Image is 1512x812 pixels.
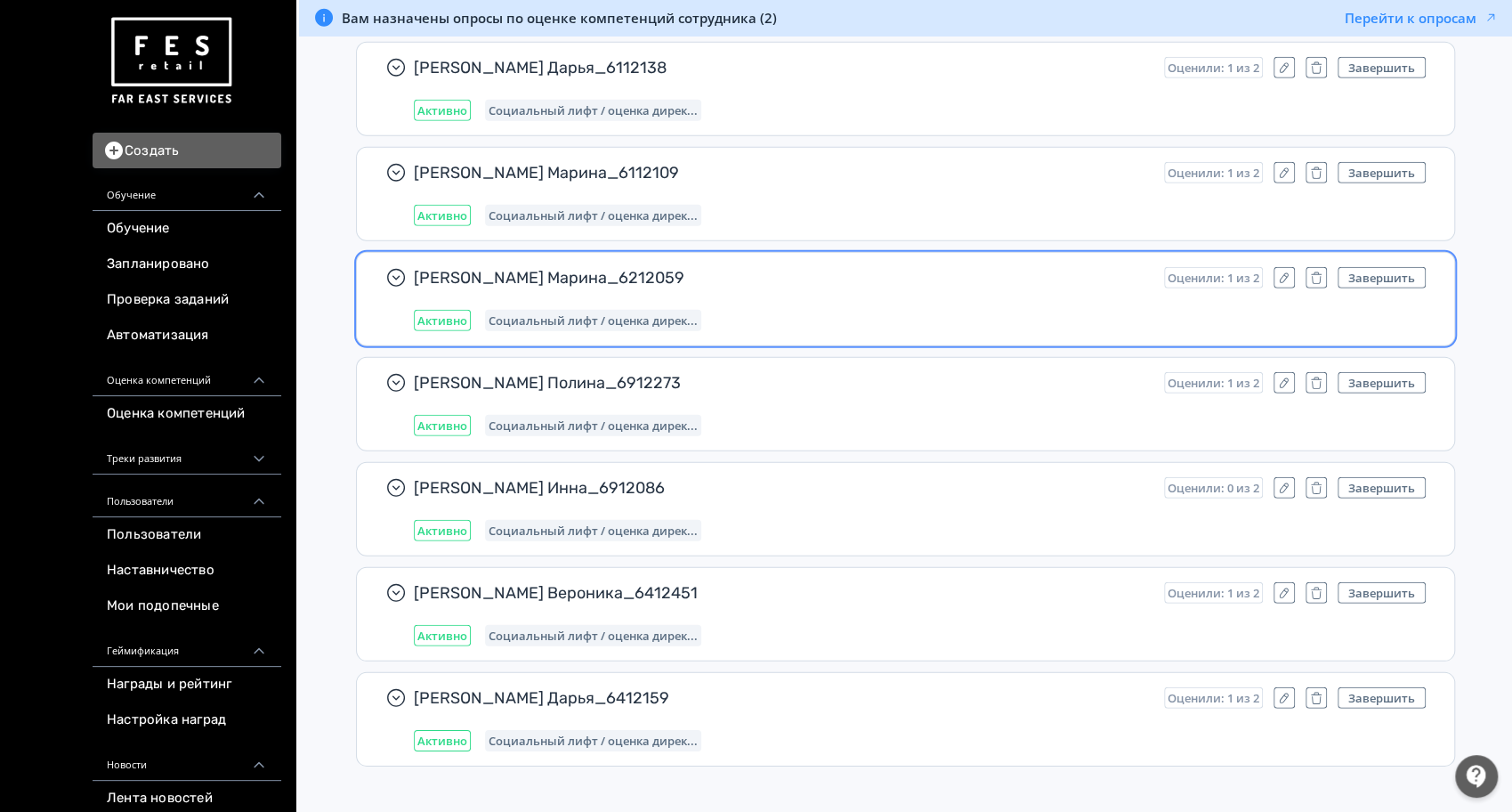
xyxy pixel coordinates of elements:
span: Активно [417,734,467,748]
span: Активно [417,418,467,433]
a: Запланировано [93,247,281,282]
a: Настройка наград [93,702,281,738]
button: Завершить [1338,267,1426,288]
div: Обучение [93,168,281,211]
span: Социальный лифт / оценка директора магазина [489,208,698,223]
span: Оценили: 0 из 2 [1168,481,1259,495]
button: Завершить [1338,372,1426,394]
div: Оценка компетенций [93,353,281,396]
span: [PERSON_NAME] Полина_6912273 [414,372,1150,394]
span: [PERSON_NAME] Дарья_6412159 [414,687,1150,709]
span: [PERSON_NAME] Дарья_6112138 [414,57,1150,78]
span: Активно [417,629,467,643]
span: Оценили: 1 из 2 [1168,586,1259,600]
span: [PERSON_NAME] Марина_6212059 [414,267,1150,288]
div: Пользователи [93,475,281,517]
a: Наставничество [93,553,281,589]
span: Оценили: 1 из 2 [1168,166,1259,180]
span: Вам назначены опросы по оценке компетенций сотрудника (2) [342,9,777,27]
a: Автоматизация [93,318,281,353]
span: Социальный лифт / оценка директора магазина [489,524,698,538]
span: Социальный лифт / оценка директора магазина [489,734,698,748]
img: https://files.teachbase.ru/system/account/57463/logo/medium-936fc5084dd2c598f50a98b9cbe0469a.png [107,11,235,111]
button: Завершить [1338,687,1426,709]
span: Социальный лифт / оценка директора магазина [489,313,698,328]
a: Награды и рейтинг [93,667,281,702]
div: Треки развития [93,432,281,475]
span: [PERSON_NAME] Марина_6112109 [414,162,1150,183]
a: Пользователи [93,517,281,553]
a: Обучение [93,211,281,247]
button: Завершить [1338,162,1426,183]
span: Активно [417,208,467,223]
span: [PERSON_NAME] Инна_6912086 [414,477,1150,499]
span: Активно [417,103,467,118]
span: Оценили: 1 из 2 [1168,376,1259,390]
div: Геймификация [93,624,281,667]
span: Оценили: 1 из 2 [1168,691,1259,705]
span: Социальный лифт / оценка директора магазина [489,103,698,118]
a: Мои подопечные [93,589,281,624]
button: Завершить [1338,57,1426,78]
a: Проверка заданий [93,282,281,318]
span: Активно [417,313,467,328]
span: Оценили: 1 из 2 [1168,271,1259,285]
span: Активно [417,524,467,538]
span: Оценили: 1 из 2 [1168,61,1259,75]
span: Социальный лифт / оценка директора магазина [489,629,698,643]
span: [PERSON_NAME] Вероника_6412451 [414,582,1150,604]
button: Завершить [1338,477,1426,499]
button: Завершить [1338,582,1426,604]
button: Перейти к опросам [1345,9,1498,27]
span: Социальный лифт / оценка директора магазина [489,418,698,433]
a: Оценка компетенций [93,396,281,432]
button: Создать [93,133,281,168]
div: Новости [93,738,281,781]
